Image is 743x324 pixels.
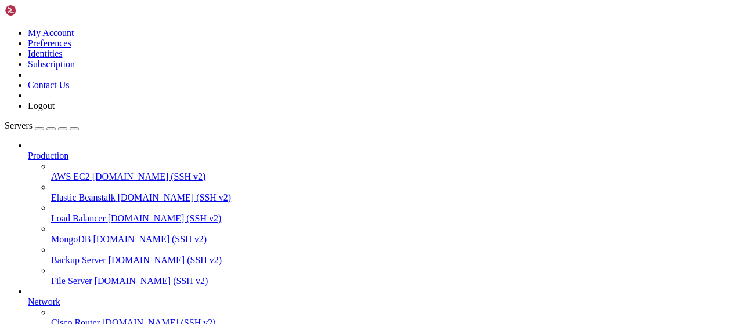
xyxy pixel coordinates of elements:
[118,192,232,202] span: [DOMAIN_NAME] (SSH v2)
[5,5,71,16] img: Shellngn
[51,161,738,182] li: AWS EC2 [DOMAIN_NAME] (SSH v2)
[28,28,74,38] a: My Account
[51,172,90,181] span: AWS EC2
[5,121,33,130] span: Servers
[28,59,75,69] a: Subscription
[28,140,738,286] li: Production
[93,234,207,244] span: [DOMAIN_NAME] (SSH v2)
[51,255,738,265] a: Backup Server [DOMAIN_NAME] (SSH v2)
[28,80,70,90] a: Contact Us
[28,297,738,307] a: Network
[109,255,222,265] span: [DOMAIN_NAME] (SSH v2)
[51,192,738,203] a: Elastic Beanstalk [DOMAIN_NAME] (SSH v2)
[51,224,738,245] li: MongoDB [DOMAIN_NAME] (SSH v2)
[28,151,68,161] span: Production
[28,49,63,59] a: Identities
[108,213,222,223] span: [DOMAIN_NAME] (SSH v2)
[51,203,738,224] li: Load Balancer [DOMAIN_NAME] (SSH v2)
[51,192,116,202] span: Elastic Beanstalk
[51,265,738,286] li: File Server [DOMAIN_NAME] (SSH v2)
[51,182,738,203] li: Elastic Beanstalk [DOMAIN_NAME] (SSH v2)
[51,213,106,223] span: Load Balancer
[51,213,738,224] a: Load Balancer [DOMAIN_NAME] (SSH v2)
[51,172,738,182] a: AWS EC2 [DOMAIN_NAME] (SSH v2)
[5,121,79,130] a: Servers
[28,297,60,307] span: Network
[51,276,92,286] span: File Server
[51,245,738,265] li: Backup Server [DOMAIN_NAME] (SSH v2)
[92,172,206,181] span: [DOMAIN_NAME] (SSH v2)
[28,38,71,48] a: Preferences
[28,151,738,161] a: Production
[51,234,91,244] span: MongoDB
[28,101,55,111] a: Logout
[95,276,208,286] span: [DOMAIN_NAME] (SSH v2)
[51,234,738,245] a: MongoDB [DOMAIN_NAME] (SSH v2)
[51,276,738,286] a: File Server [DOMAIN_NAME] (SSH v2)
[51,255,106,265] span: Backup Server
